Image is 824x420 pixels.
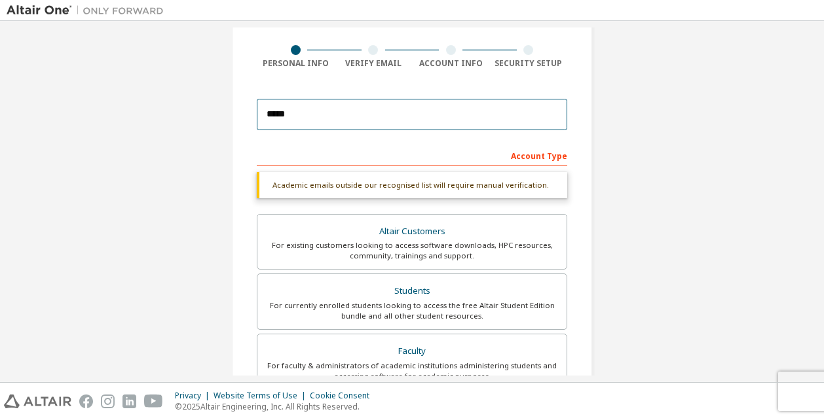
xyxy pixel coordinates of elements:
img: altair_logo.svg [4,394,71,408]
img: youtube.svg [144,394,163,408]
div: Cookie Consent [310,391,377,401]
img: facebook.svg [79,394,93,408]
div: Verify Email [335,58,413,69]
div: Website Terms of Use [214,391,310,401]
div: Altair Customers [265,222,559,241]
div: Faculty [265,342,559,360]
div: Account Info [412,58,490,69]
div: Privacy [175,391,214,401]
div: Academic emails outside our recognised list will require manual verification. [257,172,567,198]
img: linkedin.svg [122,394,136,408]
div: Security Setup [490,58,568,69]
div: Students [265,282,559,300]
p: © 2025 Altair Engineering, Inc. All Rights Reserved. [175,401,377,412]
img: instagram.svg [101,394,115,408]
div: For faculty & administrators of academic institutions administering students and accessing softwa... [265,360,559,381]
div: Account Type [257,145,567,166]
div: Personal Info [257,58,335,69]
img: Altair One [7,4,170,17]
div: For existing customers looking to access software downloads, HPC resources, community, trainings ... [265,240,559,261]
div: For currently enrolled students looking to access the free Altair Student Edition bundle and all ... [265,300,559,321]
